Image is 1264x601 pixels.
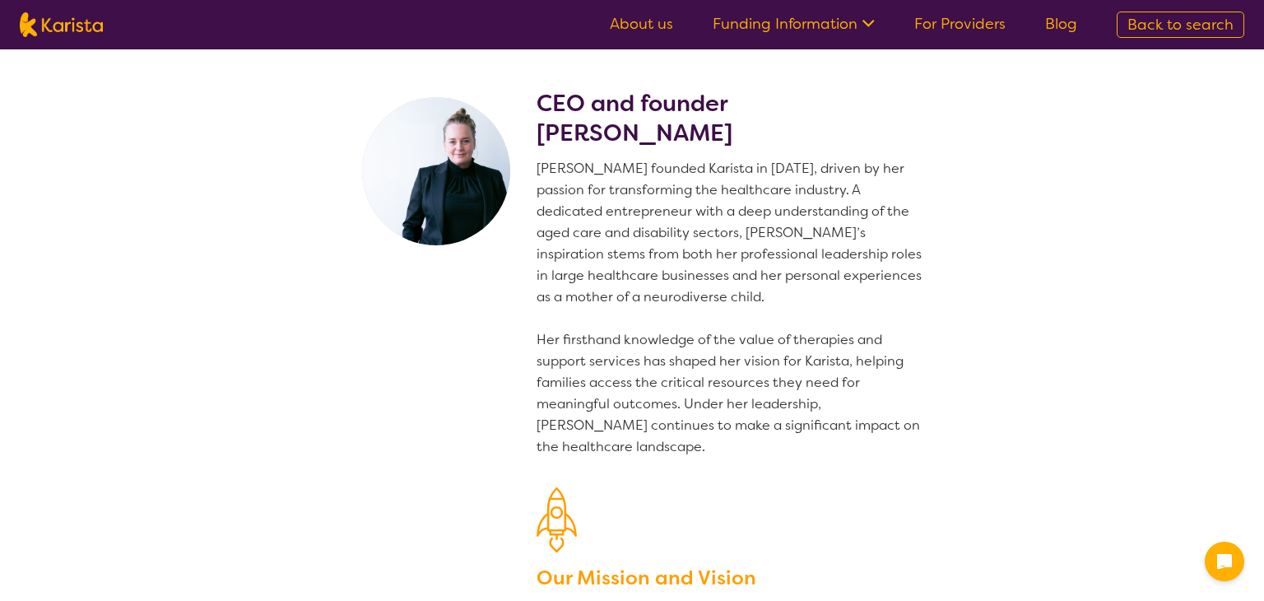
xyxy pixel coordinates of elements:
[20,12,103,37] img: Karista logo
[537,487,577,552] img: Our Mission
[537,158,928,458] p: [PERSON_NAME] founded Karista in [DATE], driven by her passion for transforming the healthcare in...
[610,14,673,34] a: About us
[713,14,875,34] a: Funding Information
[1127,15,1234,35] span: Back to search
[1117,12,1244,38] a: Back to search
[537,563,928,593] h3: Our Mission and Vision
[1045,14,1077,34] a: Blog
[537,89,928,148] h2: CEO and founder [PERSON_NAME]
[914,14,1006,34] a: For Providers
